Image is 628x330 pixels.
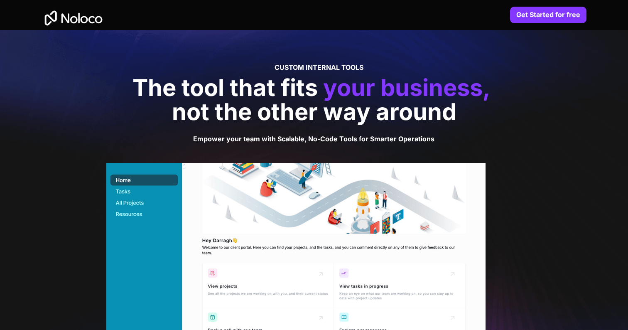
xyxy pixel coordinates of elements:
span: your business, [323,74,491,102]
strong: Empower your team with Scalable, No-Code Tools for Smarter Operations [193,135,434,143]
span: not the other way around [172,98,456,126]
span: The tool that fits [132,74,318,102]
strong: Get Started for free [516,10,580,19]
span: CUSTOM INTERNAL TOOLS [275,63,363,71]
a: Get Started for free [510,7,586,23]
